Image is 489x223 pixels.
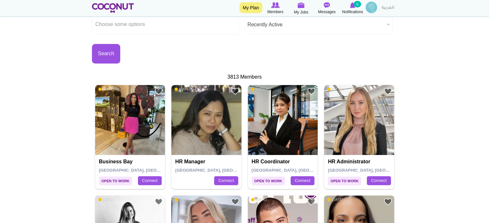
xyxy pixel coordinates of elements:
a: Browse Members Members [263,2,288,15]
span: My Jobs [294,9,308,15]
a: Connect [367,176,391,185]
a: Connect [138,176,162,185]
span: [DATE] [251,87,267,91]
a: Add to Favourites [384,198,392,206]
span: [DATE] [98,197,114,202]
a: My Plan [240,2,262,13]
small: 5 [354,1,361,7]
h4: Business bay [99,159,163,165]
a: العربية [378,2,397,14]
a: Add to Favourites [307,87,315,95]
h4: HR Administrator [328,159,392,165]
a: Connect [214,176,238,185]
a: Add to Favourites [155,198,163,206]
span: [DATE] [327,197,343,202]
div: 3813 Members [92,73,397,81]
button: Search [92,44,121,64]
h4: HR coordinator [252,159,316,165]
a: Add to Favourites [155,87,163,95]
img: Notifications [350,2,355,8]
a: Add to Favourites [384,87,392,95]
a: Messages Messages [314,2,340,15]
span: [DATE] [327,87,343,91]
span: [GEOGRAPHIC_DATA], [GEOGRAPHIC_DATA] [99,168,191,173]
a: Notifications Notifications 5 [340,2,366,15]
span: Recently Active [248,14,384,35]
span: Messages [318,9,336,15]
a: Add to Favourites [307,198,315,206]
span: Open to Work [252,176,285,185]
img: Home [92,3,134,13]
h4: HR Manager [175,159,239,165]
span: Members [267,9,283,15]
span: [DATE] [251,197,267,202]
span: Notifications [342,9,363,15]
span: [GEOGRAPHIC_DATA], [GEOGRAPHIC_DATA] [252,168,343,173]
a: Add to Favourites [231,87,239,95]
span: [GEOGRAPHIC_DATA], [GEOGRAPHIC_DATA] [328,168,420,173]
a: Connect [291,176,314,185]
span: [DATE] [175,197,190,202]
a: Add to Favourites [231,198,239,206]
a: My Jobs My Jobs [288,2,314,15]
span: [DATE] [175,87,190,91]
img: Browse Members [271,2,279,8]
span: Open to Work [99,176,132,185]
span: [DATE] [98,87,114,91]
img: My Jobs [298,2,305,8]
span: [GEOGRAPHIC_DATA], [GEOGRAPHIC_DATA] [175,168,267,173]
span: Open to Work [328,176,361,185]
img: Messages [324,2,330,8]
